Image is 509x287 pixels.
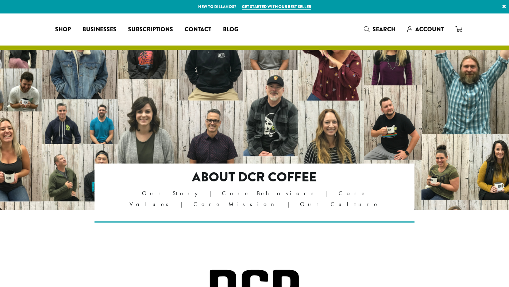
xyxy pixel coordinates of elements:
[358,23,401,35] a: Search
[126,188,383,210] p: Our Story | Core Behaviors | Core Values | Core Mission | Our Culture
[126,169,383,185] h2: About DCR Coffee
[415,25,444,34] span: Account
[373,25,396,34] span: Search
[49,24,77,35] a: Shop
[82,25,116,34] span: Businesses
[55,25,71,34] span: Shop
[242,4,311,10] a: Get started with our best seller
[223,25,238,34] span: Blog
[128,25,173,34] span: Subscriptions
[185,25,211,34] span: Contact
